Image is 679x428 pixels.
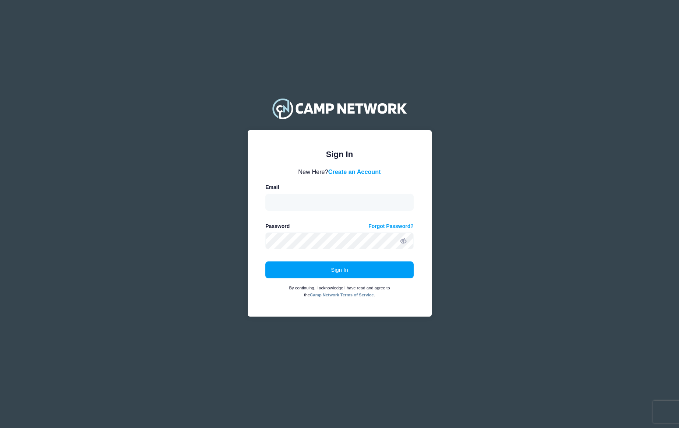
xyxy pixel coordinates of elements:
div: Sign In [265,148,414,160]
button: Sign In [265,261,414,278]
a: Camp Network Terms of Service [310,293,374,297]
a: Create an Account [328,168,381,175]
label: Password [265,222,290,230]
div: New Here? [265,167,414,176]
label: Email [265,183,279,191]
img: Camp Network [269,94,410,123]
small: By continuing, I acknowledge I have read and agree to the . [289,286,390,297]
a: Forgot Password? [368,222,414,230]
